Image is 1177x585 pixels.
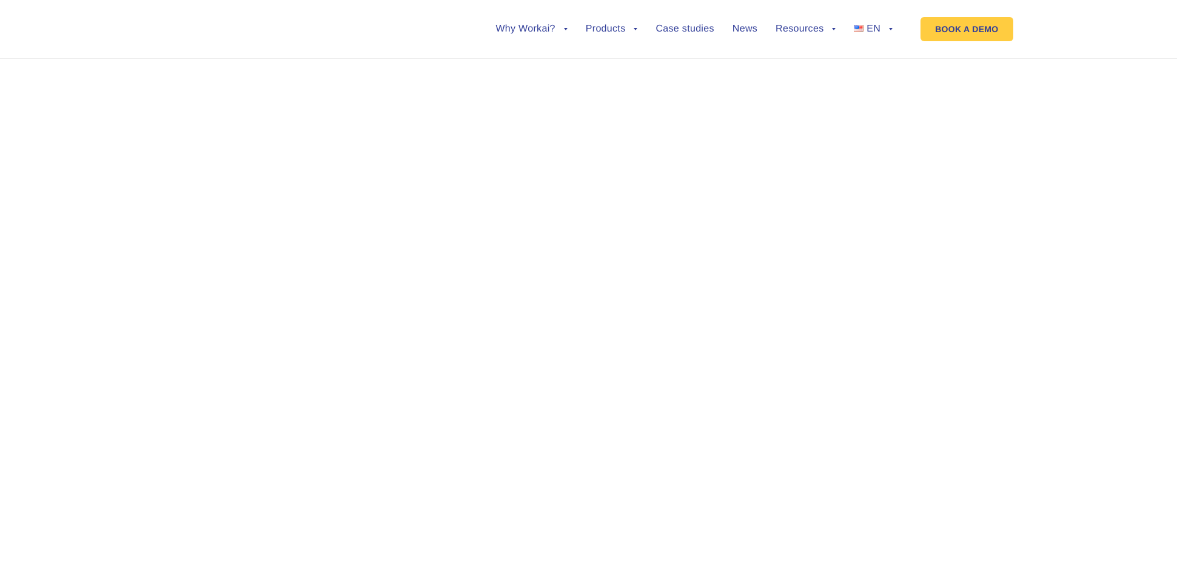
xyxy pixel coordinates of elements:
span: EN [867,24,880,34]
a: Case studies [656,24,714,34]
a: Why Workai? [495,24,567,34]
a: Resources [776,24,836,34]
a: News [733,24,757,34]
a: BOOK A DEMO [920,17,1013,41]
a: Products [586,24,638,34]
